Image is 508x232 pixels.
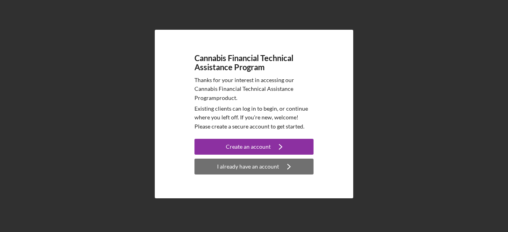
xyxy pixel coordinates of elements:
[194,159,314,174] button: I already have an account
[226,139,271,155] div: Create an account
[194,76,314,102] p: Thanks for your interest in accessing our Cannabis Financial Technical Assistance Program product.
[194,54,314,72] h4: Cannabis Financial Technical Assistance Program
[194,139,314,155] button: Create an account
[194,139,314,157] a: Create an account
[217,159,279,174] div: I already have an account
[194,104,314,131] p: Existing clients can log in to begin, or continue where you left off. If you're new, welcome! Ple...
